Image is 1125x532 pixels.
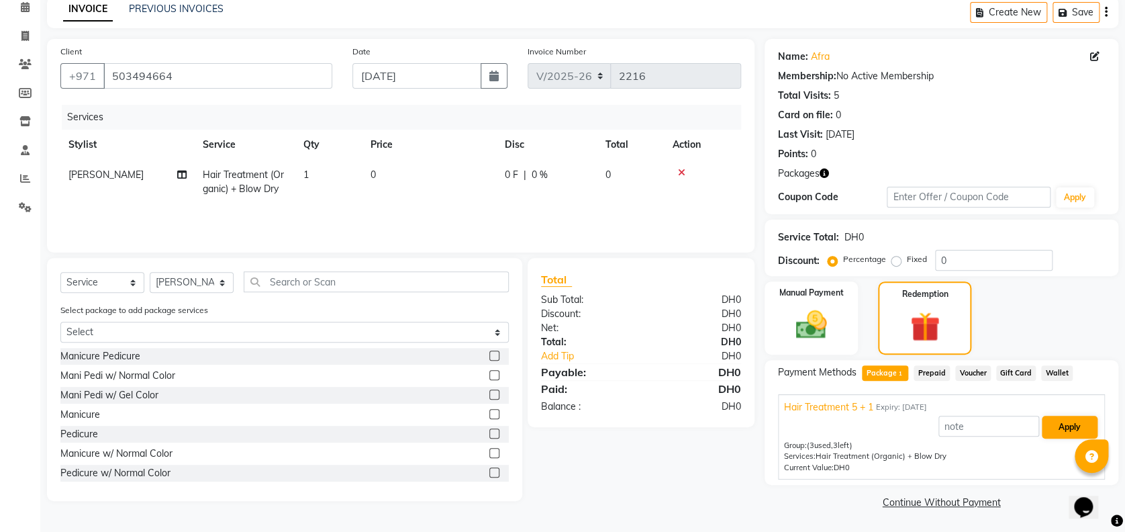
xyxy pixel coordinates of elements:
div: DH0 [844,230,864,245]
span: DH0 [834,463,850,472]
span: 0 [371,169,376,181]
label: Redemption [901,288,948,300]
div: Sub Total: [531,293,641,307]
input: note [938,416,1039,437]
div: DH0 [641,400,751,414]
div: Pedicure w/ Normal Color [60,466,170,480]
iframe: chat widget [1069,478,1112,519]
span: Wallet [1041,365,1073,381]
span: 0 [605,169,611,181]
div: Card on file: [778,108,833,122]
button: Create New [970,2,1047,23]
div: Services [62,105,751,130]
span: Hair Treatment 5 + 1 [784,400,873,414]
div: DH0 [641,335,751,349]
a: Afra [811,50,830,64]
div: DH0 [641,321,751,335]
input: Enter Offer / Coupon Code [887,187,1050,208]
a: PREVIOUS INVOICES [129,3,224,15]
div: 0 [836,108,841,122]
input: Search or Scan [244,271,509,292]
span: 0 F [505,168,518,182]
span: (3 [807,441,814,450]
div: Paid: [531,381,641,397]
a: Continue Without Payment [767,496,1116,510]
div: DH0 [641,293,751,307]
div: DH0 [641,307,751,321]
div: [DATE] [826,128,854,142]
div: Membership: [778,69,836,83]
span: Payment Methods [778,365,857,380]
th: Qty [295,130,362,160]
div: DH0 [641,364,751,380]
span: Hair Treatment (Organic) + Blow Dry [203,169,284,195]
div: Service Total: [778,230,839,245]
input: Search by Name/Mobile/Email/Code [103,63,332,89]
div: Manicure [60,408,100,422]
div: DH0 [641,381,751,397]
span: Current Value: [784,463,834,472]
span: Prepaid [914,365,950,381]
div: Manicure Pedicure [60,349,140,363]
span: Services: [784,451,816,461]
span: used, left) [807,441,852,450]
span: 0 % [532,168,548,182]
div: Coupon Code [778,190,887,204]
span: 1 [303,169,309,181]
div: Total: [531,335,641,349]
img: _cash.svg [786,307,836,343]
label: Invoice Number [528,46,586,58]
div: Last Visit: [778,128,823,142]
div: Points: [778,147,808,161]
th: Service [195,130,295,160]
div: Discount: [531,307,641,321]
div: DH0 [659,349,751,363]
span: [PERSON_NAME] [68,169,144,181]
div: Total Visits: [778,89,831,103]
img: _gift.svg [901,308,948,345]
div: Payable: [531,364,641,380]
span: 1 [896,370,903,378]
th: Total [597,130,665,160]
span: | [524,168,526,182]
a: Add Tip [531,349,660,363]
div: Net: [531,321,641,335]
th: Action [665,130,741,160]
button: Save [1053,2,1099,23]
span: Packages [778,167,820,181]
span: 3 [833,441,838,450]
th: Disc [497,130,597,160]
button: Apply [1056,187,1094,208]
div: No Active Membership [778,69,1105,83]
button: +971 [60,63,105,89]
span: Gift Card [996,365,1036,381]
div: Name: [778,50,808,64]
label: Select package to add package services [60,304,208,316]
label: Percentage [843,253,886,265]
th: Stylist [60,130,195,160]
span: Group: [784,441,807,450]
div: Mani Pedi w/ Normal Color [60,369,175,383]
div: Balance : [531,400,641,414]
div: 0 [811,147,816,161]
div: Mani Pedi w/ Gel Color [60,388,158,402]
label: Client [60,46,82,58]
button: Apply [1042,416,1097,439]
div: Pedicure [60,427,98,441]
div: Manicure w/ Normal Color [60,447,173,461]
span: Voucher [955,365,991,381]
span: Expiry: [DATE] [876,402,927,413]
div: Discount: [778,254,820,268]
th: Price [362,130,497,160]
label: Manual Payment [779,287,844,299]
label: Fixed [907,253,927,265]
label: Date [352,46,371,58]
span: Hair Treatment (Organic) + Blow Dry [816,451,946,461]
span: Total [541,273,572,287]
div: 5 [834,89,839,103]
span: Package [862,365,908,381]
